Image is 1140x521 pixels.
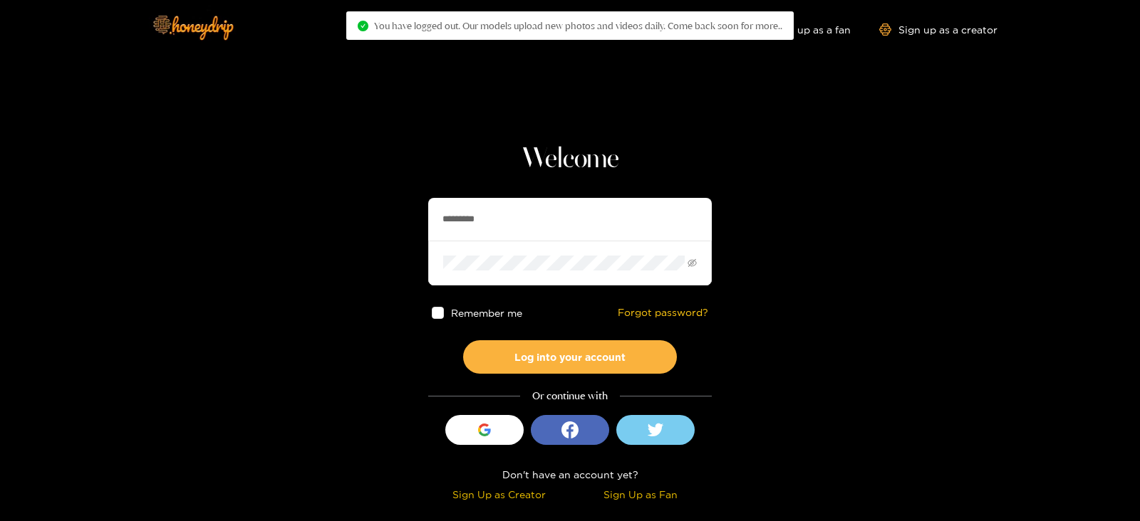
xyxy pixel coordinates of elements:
[688,258,697,268] span: eye-invisible
[574,486,708,502] div: Sign Up as Fan
[374,20,782,31] span: You have logged out. Our models upload new photos and videos daily. Come back soon for more..
[753,23,851,36] a: Sign up as a fan
[618,307,708,319] a: Forgot password?
[358,21,368,31] span: check-circle
[428,388,712,404] div: Or continue with
[463,340,677,374] button: Log into your account
[451,307,522,318] span: Remember me
[432,486,566,502] div: Sign Up as Creator
[879,23,997,36] a: Sign up as a creator
[428,142,712,177] h1: Welcome
[428,466,712,483] div: Don't have an account yet?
